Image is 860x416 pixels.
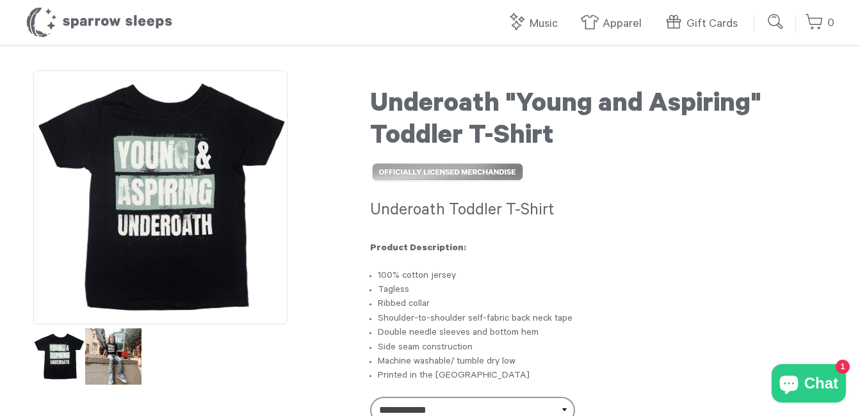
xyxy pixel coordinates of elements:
[26,6,173,38] h1: Sparrow Sleeps
[85,328,142,385] img: Underoath "Young and Aspiring" Toddler T-Shirt
[378,341,827,355] li: Side seam construction
[370,244,466,254] strong: Product Description:
[33,70,288,324] img: Underoath "Young and Aspiring" Toddler T-Shirt
[664,10,744,38] a: Gift Cards
[580,10,648,38] a: Apparel
[378,298,827,312] li: Ribbed collar
[507,10,564,38] a: Music
[763,9,789,35] input: Submit
[378,371,530,381] span: Printed in the [GEOGRAPHIC_DATA]
[33,331,85,382] img: Underoath "Young and Aspiring" Toddler T-Shirt
[378,285,409,296] span: Tagless
[378,326,827,340] li: Double needle sleeves and bottom hem
[805,10,834,37] a: 0
[378,312,827,326] li: Shoulder-to-shoulder self-fabric back neck tape
[370,201,827,223] h3: Underoath Toddler T-Shirt
[378,355,827,369] li: Machine washable/ tumble dry low
[378,271,456,282] span: 100% cotton jersey
[370,90,827,154] h1: Underoath "Young and Aspiring" Toddler T-Shirt
[768,364,850,406] inbox-online-store-chat: Shopify online store chat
